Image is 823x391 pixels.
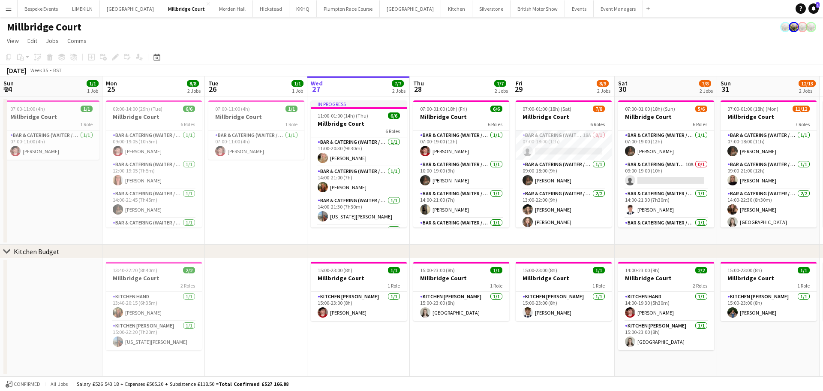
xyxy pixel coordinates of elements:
div: 2 Jobs [799,88,815,94]
span: 07:00-01:00 (18h) (Fri) [420,106,467,112]
app-card-role: Kitchen [PERSON_NAME]1/115:00-23:00 (8h)[GEOGRAPHIC_DATA] [413,292,509,321]
span: 6 Roles [385,128,400,134]
div: 2 Jobs [495,88,508,94]
h3: Millbridge Court [311,274,407,282]
span: 30 [617,84,628,94]
span: 1/1 [87,80,99,87]
app-job-card: 14:00-23:00 (9h)2/2Millbridge Court2 RolesKitchen Hand1/114:00-19:30 (5h30m)[PERSON_NAME]Kitchen ... [618,262,714,350]
app-card-role: Bar & Catering (Waiter / waitress)1/107:00-11:00 (4h)[PERSON_NAME] [3,130,99,160]
span: 6 Roles [590,121,605,127]
h3: Millbridge Court [618,113,714,121]
span: 7/7 [392,80,404,87]
div: 2 Jobs [392,88,405,94]
app-card-role: Bar & Catering (Waiter / waitress)1/114:00-22:00 (8h) [413,218,509,247]
app-card-role: Kitchen [PERSON_NAME]1/115:00-23:00 (8h)[GEOGRAPHIC_DATA] [618,321,714,350]
app-card-role: Bar & Catering (Waiter / waitress)1/114:00-22:30 (8h30m) [618,218,714,247]
app-card-role: Bar & Catering (Waiter / waitress)1/109:00-21:00 (12h)[PERSON_NAME] [721,160,817,189]
h3: Millbridge Court [413,274,509,282]
div: 2 Jobs [700,88,713,94]
app-card-role: Kitchen Hand1/113:40-20:15 (6h35m)[PERSON_NAME] [106,292,202,321]
button: LIMEKILN [65,0,100,17]
h3: Millbridge Court [311,120,407,127]
span: 31 [719,84,731,94]
span: 1 Role [797,282,810,289]
div: 15:00-23:00 (8h)1/1Millbridge Court1 RoleKitchen [PERSON_NAME]1/115:00-23:00 (8h)[GEOGRAPHIC_DATA] [413,262,509,321]
h3: Millbridge Court [516,274,612,282]
button: [GEOGRAPHIC_DATA] [380,0,441,17]
span: Tue [208,79,218,87]
span: 6/6 [183,106,195,112]
app-card-role: Bar & Catering (Waiter / waitress)1/111:00-20:30 (9h30m)[PERSON_NAME] [311,137,407,167]
app-card-role: Bar & Catering (Waiter / waitress)1/107:00-19:00 (12h)[PERSON_NAME] [413,130,509,160]
h3: Millbridge Court [721,274,817,282]
app-user-avatar: Staffing Manager [797,22,808,32]
app-card-role: Bar & Catering (Waiter / waitress)1/114:00-21:30 (7h30m)[PERSON_NAME] [618,189,714,218]
button: KKHQ [289,0,317,17]
div: Salary £526 543.18 + Expenses £505.20 + Subsistence £118.50 = [77,381,288,387]
a: Edit [24,35,41,46]
div: 07:00-01:00 (18h) (Sat)7/8Millbridge Court6 RolesBar & Catering (Waiter / waitress)18A0/107:00-18... [516,100,612,227]
app-card-role: Bar & Catering (Waiter / waitress)1/112:00-19:05 (7h5m)[PERSON_NAME] [106,160,202,189]
div: 07:00-01:00 (18h) (Mon)11/12Millbridge Court7 RolesBar & Catering (Waiter / waitress)1/107:00-18:... [721,100,817,227]
span: 14:00-23:00 (9h) [625,267,660,273]
a: View [3,35,22,46]
h3: Millbridge Court [721,113,817,121]
button: Millbridge Court [161,0,212,17]
span: 15:00-23:00 (8h) [318,267,352,273]
div: 07:00-11:00 (4h)1/1Millbridge Court1 RoleBar & Catering (Waiter / waitress)1/107:00-11:00 (4h)[PE... [208,100,304,160]
span: Week 35 [28,67,50,73]
h3: Millbridge Court [106,113,202,121]
span: 6/6 [490,106,502,112]
app-card-role: Bar & Catering (Waiter / waitress)18A0/107:00-18:00 (11h) [516,130,612,160]
div: 15:00-23:00 (8h)1/1Millbridge Court1 RoleKitchen [PERSON_NAME]1/115:00-23:00 (8h)[PERSON_NAME] [311,262,407,321]
button: Kitchen [441,0,472,17]
span: Wed [311,79,323,87]
span: Sat [618,79,628,87]
h3: Millbridge Court [618,274,714,282]
app-card-role: Bar & Catering (Waiter / waitress)1/109:00-18:00 (9h)[PERSON_NAME] [516,160,612,189]
span: 27 [309,84,323,94]
span: 1 Role [80,121,93,127]
span: 2 Roles [180,282,195,289]
app-card-role: Bar & Catering (Waiter / waitress)1/114:00-21:30 (7h30m)[US_STATE][PERSON_NAME] [311,196,407,225]
app-card-role: Bar & Catering (Waiter / waitress)1/114:00-21:45 (7h45m)[PERSON_NAME] [106,189,202,218]
button: Plumpton Race Course [317,0,380,17]
app-card-role: Bar & Catering (Waiter / waitress)1/1 [311,225,407,254]
span: 07:00-11:00 (4h) [10,106,45,112]
span: 11:00-01:00 (14h) (Thu) [318,112,368,119]
app-user-avatar: Staffing Manager [780,22,790,32]
button: Silverstone [472,0,511,17]
span: 1/1 [285,106,297,112]
span: 09:00-14:00 (29h) (Tue) [113,106,162,112]
app-job-card: 07:00-01:00 (18h) (Sun)5/6Millbridge Court6 RolesBar & Catering (Waiter / waitress)1/107:00-19:00... [618,100,714,227]
span: 2/2 [695,267,707,273]
app-card-role: Bar & Catering (Waiter / waitress)1/107:00-18:00 (11h)[PERSON_NAME] [721,130,817,160]
span: 1 Role [592,282,605,289]
span: Total Confirmed £527 166.88 [219,381,288,387]
span: 1/1 [81,106,93,112]
span: 26 [207,84,218,94]
h3: Millbridge Court [3,113,99,121]
span: 1 [816,2,820,8]
div: 09:00-14:00 (29h) (Tue)6/6Millbridge Court6 RolesBar & Catering (Waiter / waitress)1/109:00-19:05... [106,100,202,227]
span: 25 [105,84,117,94]
app-job-card: 07:00-11:00 (4h)1/1Millbridge Court1 RoleBar & Catering (Waiter / waitress)1/107:00-11:00 (4h)[PE... [3,100,99,160]
div: In progress [311,100,407,107]
h3: Millbridge Court [106,274,202,282]
span: 7 Roles [795,121,810,127]
div: 15:00-23:00 (8h)1/1Millbridge Court1 RoleKitchen [PERSON_NAME]1/115:00-23:00 (8h)[PERSON_NAME] [721,262,817,321]
span: Comms [67,37,87,45]
span: 15:00-23:00 (8h) [420,267,455,273]
app-card-role: Bar & Catering (Waiter / waitress)1/107:00-11:00 (4h)[PERSON_NAME] [208,130,304,160]
a: 1 [808,3,819,14]
span: 12/13 [799,80,816,87]
app-card-role: Bar & Catering (Waiter / waitress)1/107:00-19:00 (12h)[PERSON_NAME] [618,130,714,160]
span: 6 Roles [180,121,195,127]
span: Fri [516,79,523,87]
app-card-role: Kitchen Hand1/114:00-19:30 (5h30m)[PERSON_NAME] [618,292,714,321]
div: In progress11:00-01:00 (14h) (Thu)6/6Millbridge Court6 RolesBar & Catering (Waiter / waitress)1/1... [311,100,407,227]
app-card-role: Bar & Catering (Waiter / waitress)1/109:00-19:05 (10h5m)[PERSON_NAME] [106,130,202,160]
span: 1/1 [291,80,303,87]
